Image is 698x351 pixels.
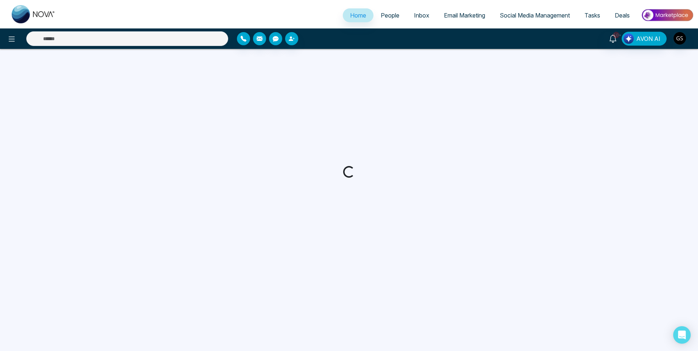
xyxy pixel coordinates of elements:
[604,32,622,45] a: 10+
[12,5,55,23] img: Nova CRM Logo
[350,12,366,19] span: Home
[673,326,691,344] div: Open Intercom Messenger
[373,8,407,22] a: People
[615,12,630,19] span: Deals
[381,12,399,19] span: People
[613,32,620,38] span: 10+
[444,12,485,19] span: Email Marketing
[437,8,492,22] a: Email Marketing
[624,34,634,44] img: Lead Flow
[674,32,686,45] img: User Avatar
[343,8,373,22] a: Home
[407,8,437,22] a: Inbox
[577,8,607,22] a: Tasks
[584,12,600,19] span: Tasks
[414,12,429,19] span: Inbox
[607,8,637,22] a: Deals
[636,34,660,43] span: AVON AI
[500,12,570,19] span: Social Media Management
[641,7,694,23] img: Market-place.gif
[492,8,577,22] a: Social Media Management
[622,32,667,46] button: AVON AI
